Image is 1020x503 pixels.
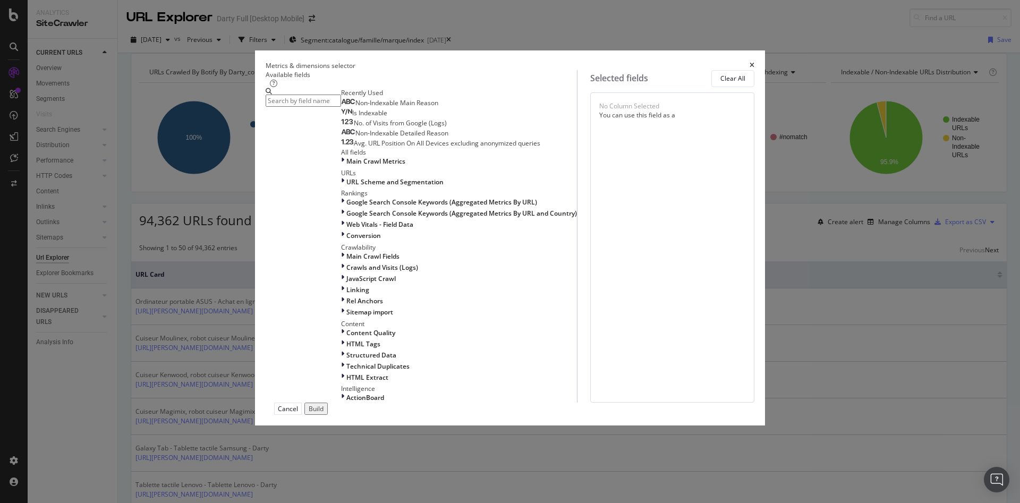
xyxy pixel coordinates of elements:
[346,252,399,261] span: Main Crawl Fields
[30,17,52,25] div: v 4.0.25
[346,339,380,348] span: HTML Tags
[346,157,405,166] span: Main Crawl Metrics
[354,139,540,148] span: Avg. URL Position On All Devices excluding anonymized queries
[341,168,577,177] div: URLs
[341,148,577,157] div: All fields
[278,404,298,413] div: Cancel
[984,467,1009,492] div: Open Intercom Messenger
[346,296,383,305] span: Rel Anchors
[56,63,82,70] div: Domaine
[599,110,745,120] div: You can use this field as a
[346,198,537,207] span: Google Search Console Keywords (Aggregated Metrics By URL)
[17,17,25,25] img: logo_orange.svg
[341,189,577,198] div: Rankings
[341,384,577,393] div: Intelligence
[346,263,418,272] span: Crawls and Visits (Logs)
[28,28,120,36] div: Domaine: [DOMAIN_NAME]
[266,70,577,79] div: Available fields
[354,118,447,127] span: No. of Visits from Google (Logs)
[17,28,25,36] img: website_grey.svg
[346,231,381,240] span: Conversion
[355,129,448,138] span: Non-Indexable Detailed Reason
[309,404,324,413] div: Build
[346,274,396,283] span: JavaScript Crawl
[346,177,444,186] span: URL Scheme and Segmentation
[44,62,53,70] img: tab_domain_overview_orange.svg
[274,403,302,415] button: Cancel
[355,98,438,107] span: Non-Indexable Main Reason
[346,373,388,382] span: HTML Extract
[122,62,131,70] img: tab_keywords_by_traffic_grey.svg
[341,319,577,328] div: Content
[346,285,369,294] span: Linking
[352,108,387,117] span: Is Indexable
[750,61,754,70] div: times
[346,393,384,402] span: ActionBoard
[346,362,410,371] span: Technical Duplicates
[266,95,341,107] input: Search by field name
[346,328,395,337] span: Content Quality
[590,72,648,84] div: Selected fields
[346,308,393,317] span: Sitemap import
[134,63,160,70] div: Mots-clés
[346,220,413,229] span: Web Vitals - Field Data
[304,403,328,415] button: Build
[341,88,577,97] div: Recently Used
[599,101,659,110] div: No Column Selected
[266,61,355,70] div: Metrics & dimensions selector
[341,243,577,252] div: Crawlability
[711,70,754,87] button: Clear All
[346,351,396,360] span: Structured Data
[346,209,577,218] span: Google Search Console Keywords (Aggregated Metrics By URL and Country)
[720,74,745,83] div: Clear All
[255,50,765,425] div: modal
